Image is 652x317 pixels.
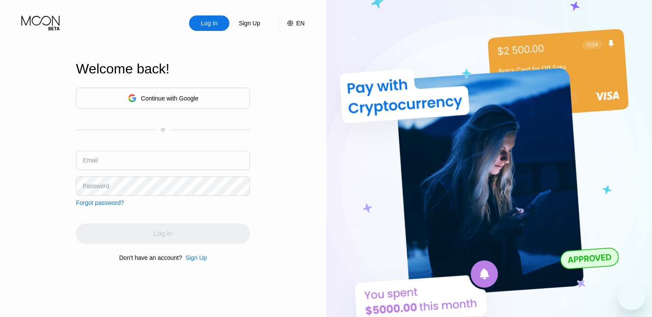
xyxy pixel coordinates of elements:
[618,283,645,310] iframe: Кнопка запуска окна обмена сообщениями
[76,61,250,77] div: Welcome back!
[161,127,165,133] div: or
[238,19,261,27] div: Sign Up
[200,19,219,27] div: Log In
[76,88,250,109] div: Continue with Google
[182,254,207,261] div: Sign Up
[83,157,98,164] div: Email
[141,95,198,102] div: Continue with Google
[83,183,109,189] div: Password
[76,199,124,206] div: Forgot password?
[229,15,270,31] div: Sign Up
[189,15,229,31] div: Log In
[119,254,182,261] div: Don't have an account?
[278,15,304,31] div: EN
[186,254,207,261] div: Sign Up
[296,20,304,27] div: EN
